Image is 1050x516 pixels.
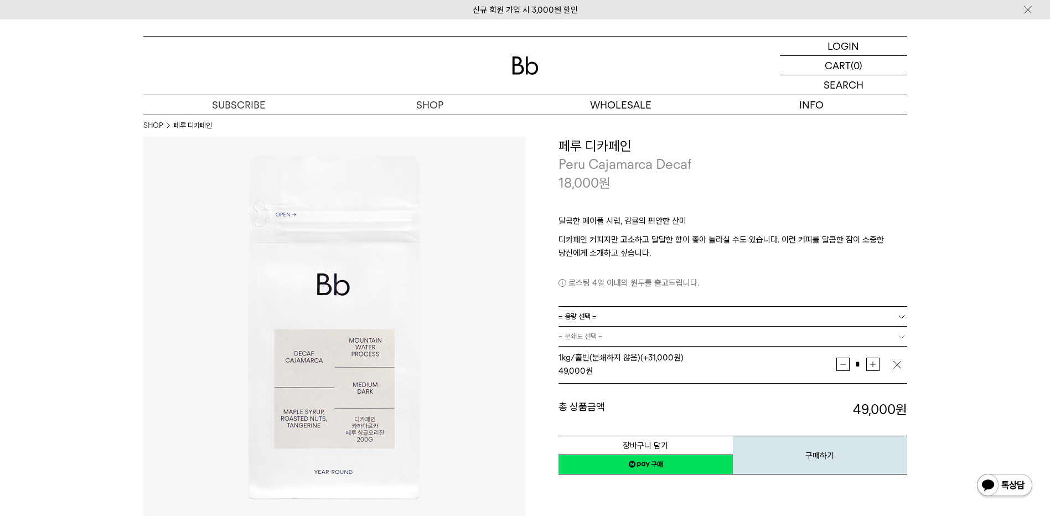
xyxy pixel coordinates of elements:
[143,120,163,131] a: SHOP
[558,214,907,233] p: 달콤한 메이플 시럽, 감귤의 편안한 산미
[851,56,862,75] p: (0)
[558,276,907,290] p: 로스팅 4일 이내의 원두를 출고드립니다.
[780,37,907,56] a: LOGIN
[558,455,733,474] a: 새창
[558,436,733,455] button: 장바구니 담기
[892,359,903,370] img: 삭제
[716,95,907,115] p: INFO
[558,327,603,346] span: = 분쇄도 선택 =
[866,358,880,371] button: 증가
[558,155,907,174] p: Peru Cajamarca Decaf
[558,364,836,378] div: 원
[825,56,851,75] p: CART
[836,358,850,371] button: 감소
[824,75,863,95] p: SEARCH
[558,366,586,376] strong: 49,000
[174,120,212,131] li: 페루 디카페인
[976,473,1033,499] img: 카카오톡 채널 1:1 채팅 버튼
[473,5,578,15] a: 신규 회원 가입 시 3,000원 할인
[558,307,597,326] span: = 용량 선택 =
[558,137,907,156] h3: 페루 디카페인
[143,95,334,115] a: SUBSCRIBE
[827,37,859,55] p: LOGIN
[512,56,539,75] img: 로고
[525,95,716,115] p: WHOLESALE
[558,353,684,363] span: 1kg/홀빈(분쇄하지 않음) (+31,000원)
[334,95,525,115] a: SHOP
[558,174,611,193] p: 18,000
[853,401,907,417] strong: 49,000
[780,56,907,75] a: CART (0)
[599,175,611,191] span: 원
[733,436,907,474] button: 구매하기
[558,400,733,419] dt: 총 상품금액
[896,401,907,417] b: 원
[558,233,907,260] p: 디카페인 커피지만 고소하고 달달한 향이 좋아 놀라실 수도 있습니다. 이런 커피를 달콤한 잠이 소중한 당신에게 소개하고 싶습니다.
